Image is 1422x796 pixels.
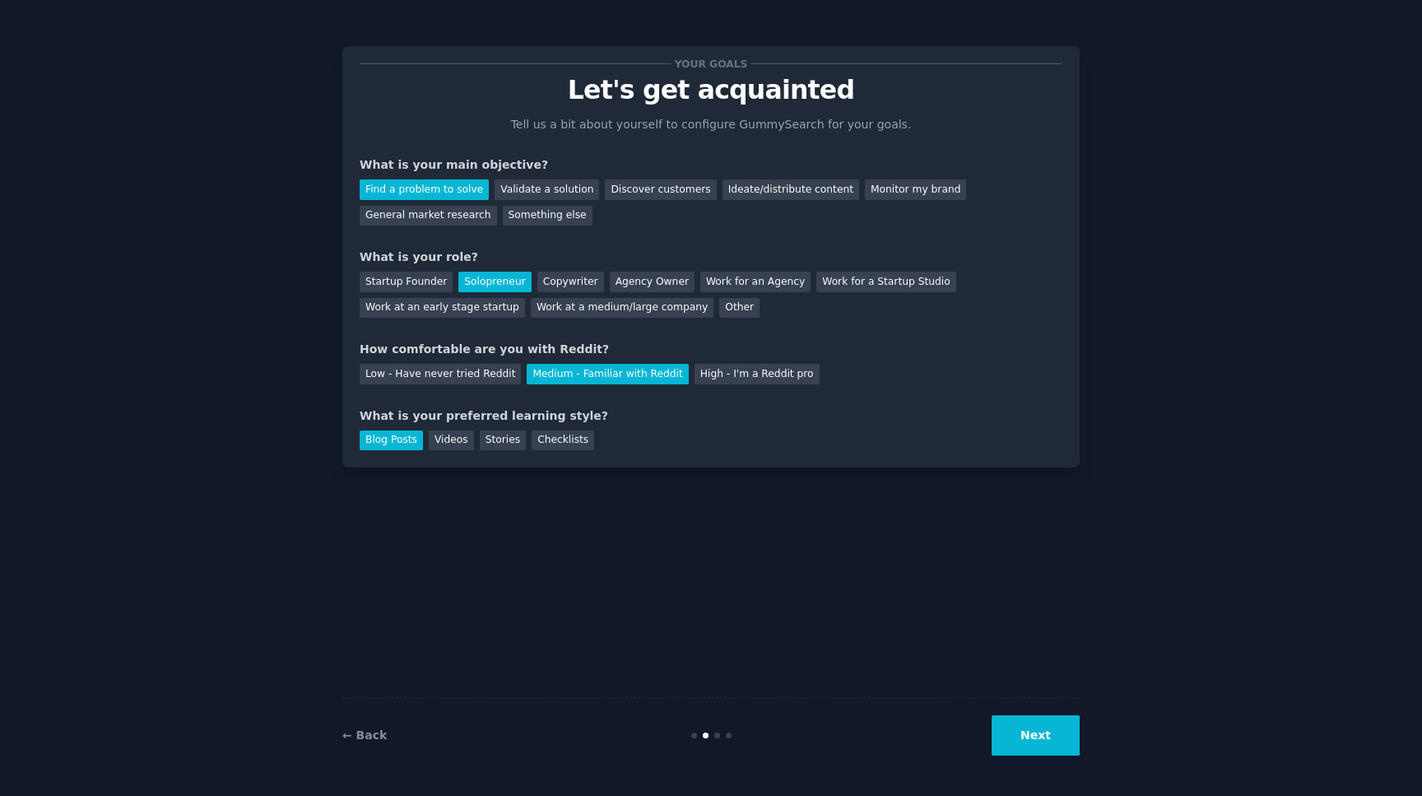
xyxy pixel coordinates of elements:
[360,298,525,319] div: Work at an early stage startup
[531,298,713,319] div: Work at a medium/large company
[429,431,474,451] div: Videos
[360,179,489,200] div: Find a problem to solve
[360,364,521,384] div: Low - Have never tried Reddit
[605,179,716,200] div: Discover customers
[695,364,820,384] div: High - I'm a Reddit pro
[360,156,1062,174] div: What is your main objective?
[671,55,750,72] span: Your goals
[504,116,918,133] p: Tell us a bit about yourself to configure GummySearch for your goals.
[723,179,859,200] div: Ideate/distribute content
[816,272,955,292] div: Work for a Startup Studio
[360,341,1062,358] div: How comfortable are you with Reddit?
[495,179,599,200] div: Validate a solution
[360,249,1062,266] div: What is your role?
[458,272,531,292] div: Solopreneur
[992,715,1080,756] button: Next
[700,272,811,292] div: Work for an Agency
[342,729,387,742] a: ← Back
[610,272,695,292] div: Agency Owner
[480,431,526,451] div: Stories
[532,431,594,451] div: Checklists
[360,272,453,292] div: Startup Founder
[865,179,966,200] div: Monitor my brand
[719,298,760,319] div: Other
[360,431,423,451] div: Blog Posts
[360,407,1062,425] div: What is your preferred learning style?
[360,76,1062,105] p: Let's get acquainted
[503,206,592,226] div: Something else
[360,206,497,226] div: General market research
[527,364,688,384] div: Medium - Familiar with Reddit
[537,272,604,292] div: Copywriter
